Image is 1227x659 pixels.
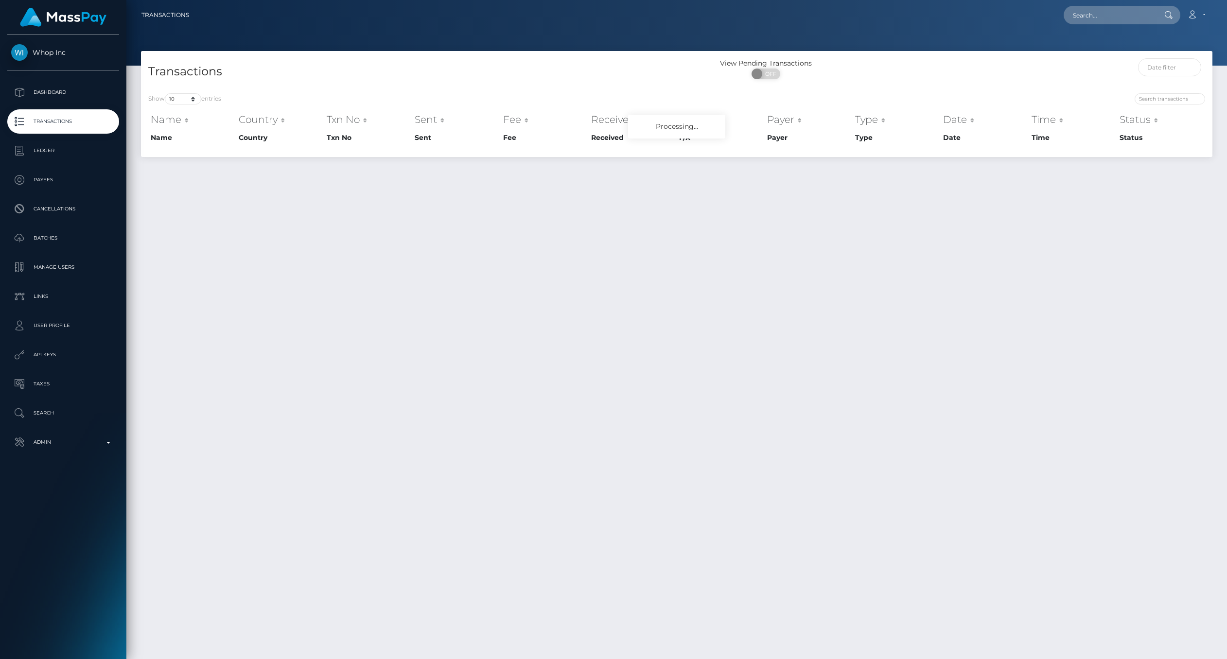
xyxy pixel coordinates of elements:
th: Sent [412,130,500,145]
th: Name [148,130,236,145]
th: Payer [765,130,853,145]
input: Search transactions [1135,93,1205,104]
p: User Profile [11,318,115,333]
th: Fee [501,110,589,129]
a: Ledger [7,139,119,163]
p: API Keys [11,347,115,362]
th: Country [236,130,324,145]
th: Status [1117,130,1205,145]
th: F/X [677,110,765,129]
th: Received [589,110,677,129]
p: Cancellations [11,202,115,216]
img: MassPay Logo [20,8,106,27]
a: Cancellations [7,197,119,221]
p: Taxes [11,377,115,391]
h4: Transactions [148,63,669,80]
label: Show entries [148,93,221,104]
input: Search... [1064,6,1155,24]
th: Country [236,110,324,129]
p: Dashboard [11,85,115,100]
a: Payees [7,168,119,192]
th: Payer [765,110,853,129]
th: Fee [501,130,589,145]
th: Type [853,130,941,145]
p: Manage Users [11,260,115,275]
a: Taxes [7,372,119,396]
th: Date [941,110,1029,129]
th: Type [853,110,941,129]
a: Links [7,284,119,309]
a: Transactions [7,109,119,134]
p: Payees [11,173,115,187]
p: Links [11,289,115,304]
p: Batches [11,231,115,245]
p: Search [11,406,115,420]
p: Transactions [11,114,115,129]
a: Transactions [141,5,189,25]
th: Date [941,130,1029,145]
th: Time [1029,130,1117,145]
div: View Pending Transactions [677,58,855,69]
a: Dashboard [7,80,119,104]
span: Whop Inc [7,48,119,57]
a: User Profile [7,313,119,338]
th: Received [589,130,677,145]
input: Date filter [1138,58,1201,76]
a: Admin [7,430,119,454]
th: Txn No [324,130,412,145]
th: Time [1029,110,1117,129]
th: Sent [412,110,500,129]
a: Manage Users [7,255,119,279]
a: API Keys [7,343,119,367]
th: Name [148,110,236,129]
div: Processing... [628,115,725,139]
th: Status [1117,110,1205,129]
th: Txn No [324,110,412,129]
span: OFF [757,69,781,79]
p: Admin [11,435,115,450]
img: Whop Inc [11,44,28,61]
a: Batches [7,226,119,250]
p: Ledger [11,143,115,158]
select: Showentries [165,93,201,104]
a: Search [7,401,119,425]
